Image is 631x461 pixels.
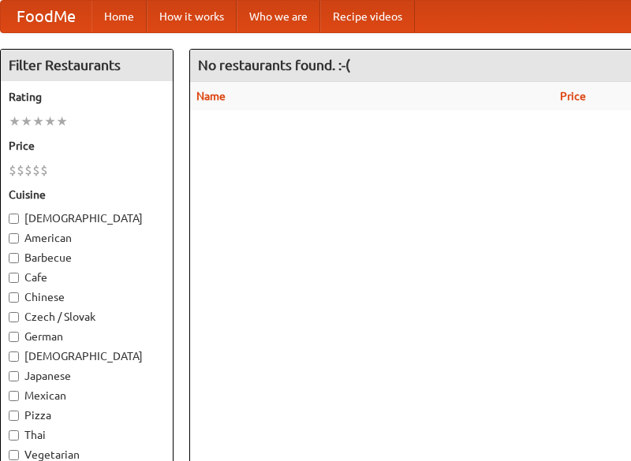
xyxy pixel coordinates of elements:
li: ★ [9,113,21,130]
label: [DEMOGRAPHIC_DATA] [9,210,165,226]
a: Name [196,90,226,102]
h5: Cuisine [9,187,165,203]
li: ★ [21,113,32,130]
input: Pizza [9,411,19,421]
li: $ [40,162,48,179]
li: $ [17,162,24,179]
a: Recipe videos [320,1,415,32]
input: [DEMOGRAPHIC_DATA] [9,214,19,224]
h5: Rating [9,89,165,105]
input: Mexican [9,391,19,401]
h5: Price [9,138,165,154]
input: Barbecue [9,253,19,263]
li: ★ [56,113,68,130]
label: Chinese [9,289,165,305]
label: German [9,329,165,344]
a: Price [560,90,586,102]
a: FoodMe [1,1,91,32]
input: Thai [9,430,19,441]
input: [DEMOGRAPHIC_DATA] [9,351,19,362]
label: Barbecue [9,250,165,266]
li: $ [24,162,32,179]
ng-pluralize: No restaurants found. :-( [198,58,350,72]
input: Vegetarian [9,450,19,460]
input: Czech / Slovak [9,312,19,322]
a: Home [91,1,147,32]
label: Cafe [9,270,165,285]
label: Czech / Slovak [9,309,165,325]
label: Mexican [9,388,165,403]
li: ★ [32,113,44,130]
a: How it works [147,1,237,32]
label: Thai [9,427,165,443]
a: Who we are [237,1,320,32]
li: ★ [44,113,56,130]
label: [DEMOGRAPHIC_DATA] [9,348,165,364]
label: American [9,230,165,246]
label: Pizza [9,407,165,423]
input: Cafe [9,273,19,283]
input: Japanese [9,371,19,381]
li: $ [32,162,40,179]
li: $ [9,162,17,179]
input: Chinese [9,292,19,303]
input: German [9,332,19,342]
label: Japanese [9,368,165,384]
input: American [9,233,19,244]
h4: Filter Restaurants [1,50,173,81]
